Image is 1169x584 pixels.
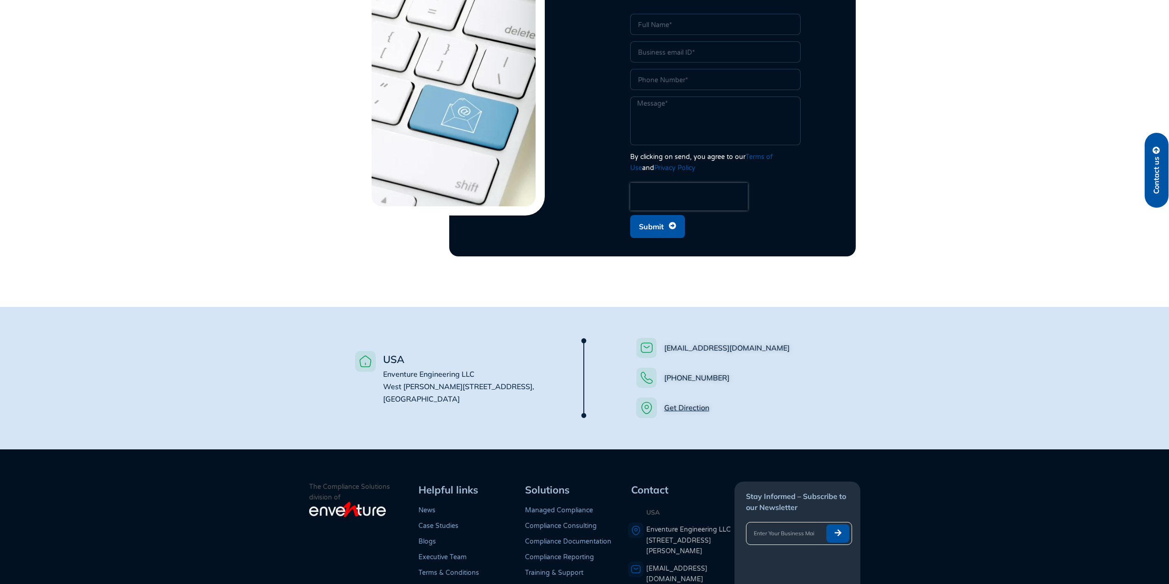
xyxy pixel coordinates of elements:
span: Helpful links [418,483,478,496]
p: The Compliance Solutions division of [309,482,416,503]
a: Compliance Consulting [525,522,597,530]
a: Terms & Conditions [418,569,479,577]
a: [EMAIL_ADDRESS][DOMAIN_NAME] [664,343,790,352]
span: Stay Informed – Subscribe to our Newsletter [746,492,846,512]
a: Compliance Reporting [525,553,594,561]
input: Enter Your Business Mail ID [746,524,823,543]
img: Mask group (23) [572,335,595,422]
a: Executive Team [418,553,467,561]
span: Enventure Engineering LLC West [PERSON_NAME][STREET_ADDRESS], [GEOGRAPHIC_DATA] [383,369,534,403]
span: Submit [639,218,664,235]
span: Contact [631,483,668,496]
img: enventure-light-logo_s [309,501,386,518]
a: Training & Support [525,569,583,577]
a: Managed Compliance [525,506,593,514]
button: Submit [630,215,685,238]
a: Enventure Engineering LLC[STREET_ADDRESS][PERSON_NAME] [646,524,733,556]
img: An envelope representing an email [628,561,644,578]
a: News [418,506,435,514]
span: Contact us [1152,157,1161,194]
input: Full Name* [630,14,801,35]
a: Terms of Use [630,153,773,172]
a: Get Direction [664,403,709,412]
iframe: reCAPTCHA [630,183,748,210]
input: Business email ID* [630,41,801,62]
a: Blogs [418,538,436,545]
strong: USA [646,508,660,516]
a: [PHONE_NUMBER] [664,373,729,382]
input: Only numbers and phone characters (#, -, *, etc) are accepted. [630,69,801,90]
span: Solutions [525,483,570,496]
a: Contact us [1145,133,1169,208]
a: Compliance Documentation [525,538,611,545]
a: Privacy Policy [654,164,695,172]
span: USA [383,353,404,366]
img: A pin icon representing a location [628,522,644,539]
div: By clicking on send, you agree to our and [630,152,801,174]
a: [EMAIL_ADDRESS][DOMAIN_NAME] [646,565,707,583]
a: Case Studies [418,522,458,530]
